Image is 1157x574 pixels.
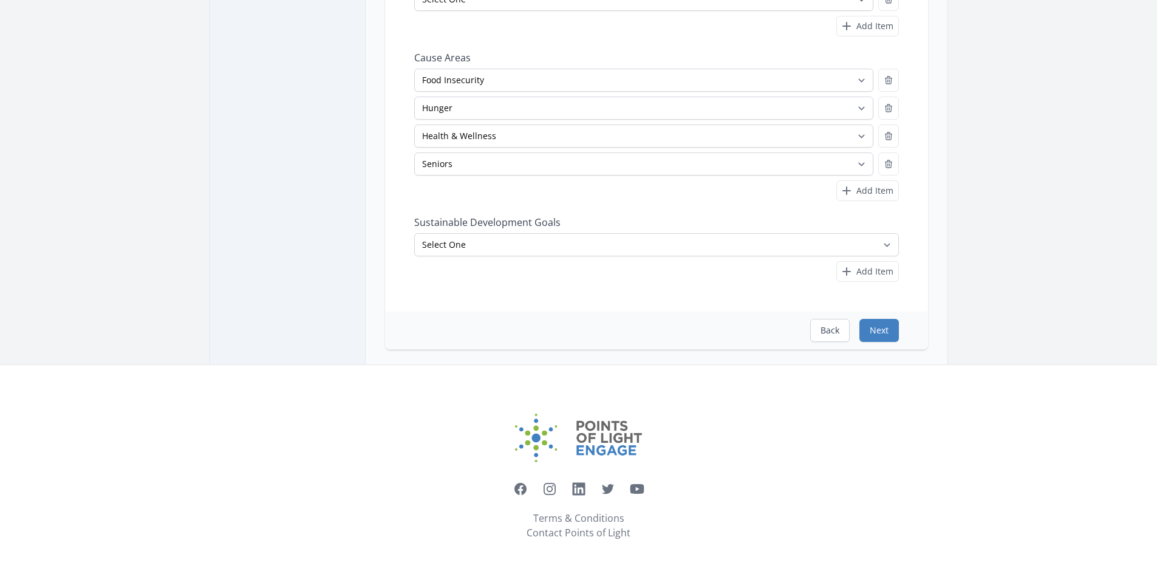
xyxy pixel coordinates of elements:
[810,319,850,342] button: Back
[836,261,899,282] button: Add Item
[859,319,899,342] button: Next
[414,52,899,64] label: Cause Areas
[856,20,893,32] span: Add Item
[836,16,899,36] button: Add Item
[856,185,893,197] span: Add Item
[515,414,643,462] img: Points of Light Engage
[533,511,624,525] a: Terms & Conditions
[856,265,893,278] span: Add Item
[836,180,899,201] button: Add Item
[527,525,630,540] a: Contact Points of Light
[414,216,899,228] label: Sustainable Development Goals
